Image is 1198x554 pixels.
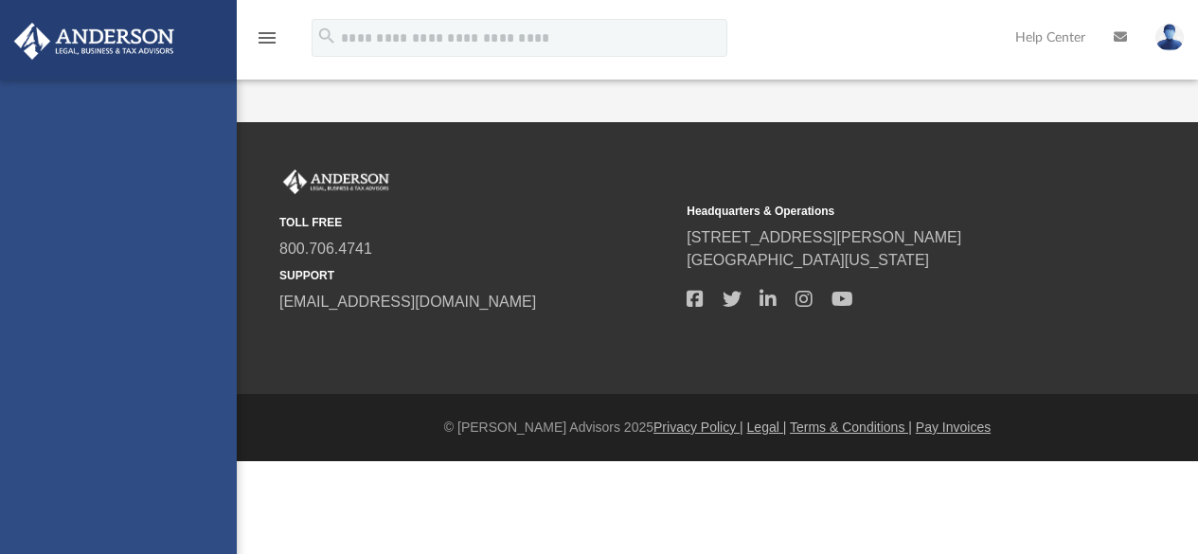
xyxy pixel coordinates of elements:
[790,420,912,435] a: Terms & Conditions |
[279,214,673,231] small: TOLL FREE
[916,420,991,435] a: Pay Invoices
[256,36,278,49] a: menu
[747,420,787,435] a: Legal |
[687,252,929,268] a: [GEOGRAPHIC_DATA][US_STATE]
[279,294,536,310] a: [EMAIL_ADDRESS][DOMAIN_NAME]
[279,267,673,284] small: SUPPORT
[1155,24,1184,51] img: User Pic
[279,170,393,194] img: Anderson Advisors Platinum Portal
[316,26,337,46] i: search
[687,229,961,245] a: [STREET_ADDRESS][PERSON_NAME]
[279,241,372,257] a: 800.706.4741
[237,418,1198,438] div: © [PERSON_NAME] Advisors 2025
[653,420,743,435] a: Privacy Policy |
[9,23,180,60] img: Anderson Advisors Platinum Portal
[687,203,1081,220] small: Headquarters & Operations
[256,27,278,49] i: menu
